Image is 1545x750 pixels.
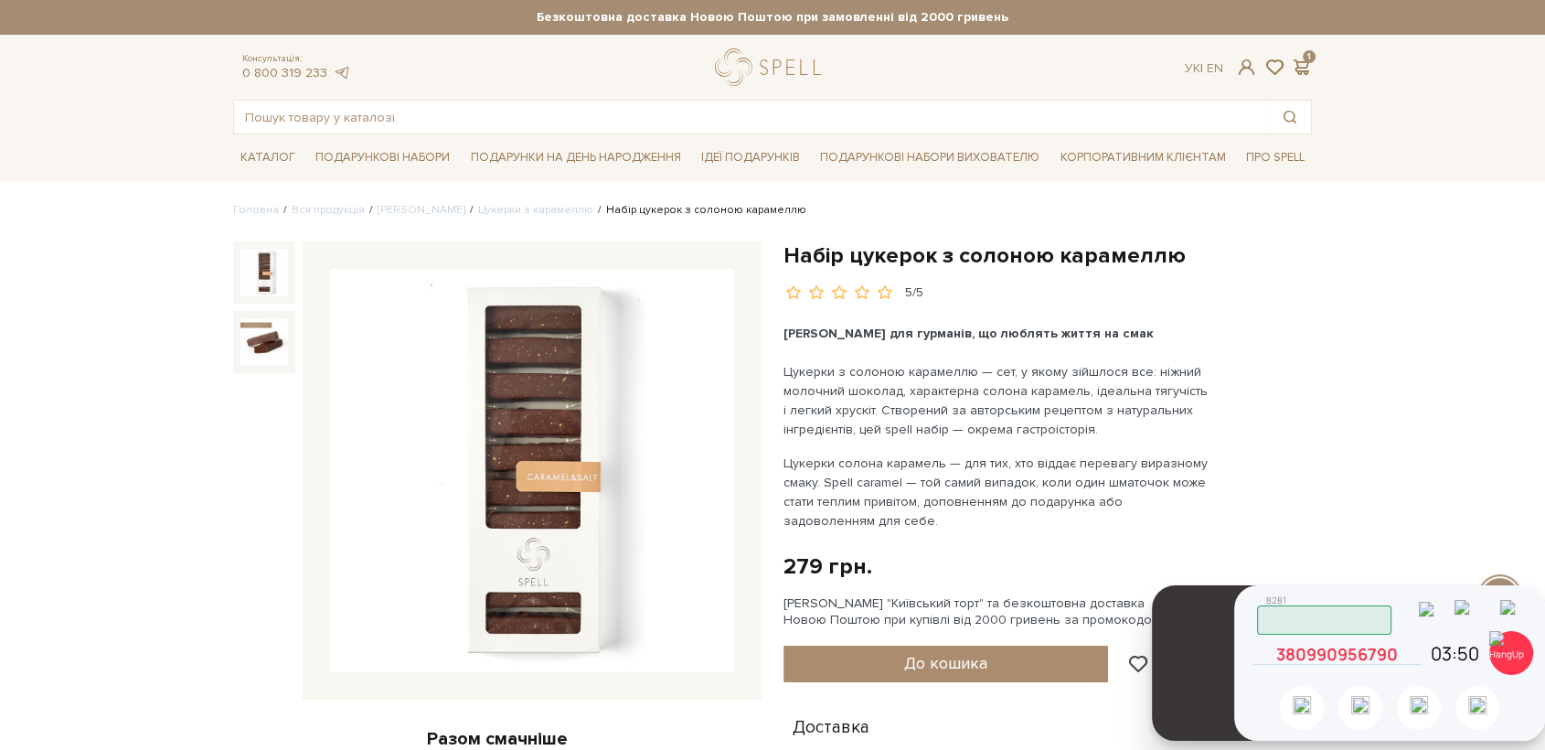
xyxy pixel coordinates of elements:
a: Цукерки з карамеллю [478,203,593,217]
a: Вся продукція [292,203,365,217]
a: Подарункові набори вихователю [813,142,1047,173]
span: [PERSON_NAME] для гурманів, що люблять життя на смак [783,326,1154,341]
a: telegram [332,65,350,80]
a: logo [715,48,829,86]
a: Корпоративним клієнтам [1053,142,1233,173]
button: Пошук товару у каталозі [1269,101,1311,134]
span: | [1200,60,1203,76]
a: Про Spell [1239,144,1312,172]
button: До кошика [783,646,1108,682]
img: Набір цукерок з солоною карамеллю [330,269,734,673]
a: 0 800 319 233 [242,65,327,80]
a: Подарункові набори [308,144,457,172]
li: Набір цукерок з солоною карамеллю [593,202,806,219]
img: Набір цукерок з солоною карамеллю [240,318,288,366]
h1: Набір цукерок з солоною карамеллю [783,241,1312,270]
span: До кошика [904,653,987,673]
a: Подарунки на День народження [463,144,688,172]
div: 279 грн. [783,552,872,581]
span: Цукерки солона карамель — для тих, хто віддає перевагу виразному смаку. Spell caramel — той самий... [783,455,1211,529]
a: [PERSON_NAME] [378,203,465,217]
span: Цукерки з солоною карамеллю — сет, у якому зійшлося все: ніжний молочний шоколад, характерна соло... [783,364,1211,437]
a: Головна [233,203,279,217]
div: Ук [1185,60,1223,77]
a: En [1207,60,1223,76]
div: [PERSON_NAME] "Київський торт" та безкоштовна доставка Новою Поштою при купівлі від 2000 гривень ... [783,595,1312,628]
span: Консультація: [242,53,350,65]
img: Набір цукерок з солоною карамеллю [240,249,288,296]
span: Доставка [793,720,869,736]
strong: Безкоштовна доставка Новою Поштою при замовленні від 2000 гривень [233,9,1312,26]
a: Каталог [233,144,303,172]
input: Пошук товару у каталозі [234,101,1269,134]
div: 5/5 [905,284,923,302]
a: Ідеї подарунків [694,144,807,172]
